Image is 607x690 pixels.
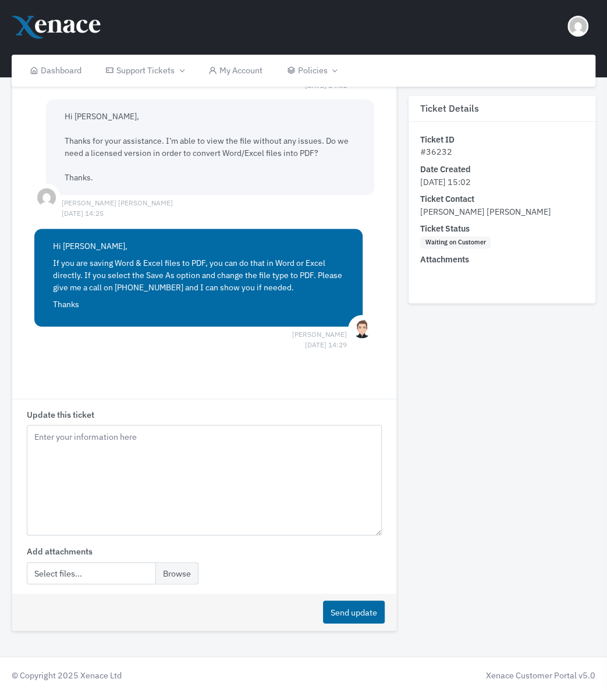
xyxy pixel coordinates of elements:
[420,236,491,249] span: Waiting on Customer
[420,206,551,217] span: [PERSON_NAME] [PERSON_NAME]
[196,55,275,87] a: My Account
[409,96,595,122] h3: Ticket Details
[62,198,173,208] span: [PERSON_NAME] [PERSON_NAME] [DATE] 14:25
[310,668,596,681] div: Xenace Customer Portal v5.0
[17,55,94,87] a: Dashboard
[53,257,344,294] p: If you are saving Word & Excel files to PDF, you can do that in Word or Excel directly. If you se...
[27,408,94,421] label: Update this ticket
[65,111,349,183] span: Hi [PERSON_NAME], Thanks for your assistance. I’m able to view the file without any issues. Do we...
[420,254,584,266] dt: Attachments
[27,545,93,557] label: Add attachments
[420,176,471,187] span: [DATE] 15:02
[420,223,584,236] dt: Ticket Status
[323,600,385,623] button: Send update
[420,193,584,206] dt: Ticket Contact
[420,133,584,146] dt: Ticket ID
[6,668,304,681] div: © Copyright 2025 Xenace Ltd
[53,298,344,311] p: Thanks
[53,240,344,252] p: Hi [PERSON_NAME],
[292,329,347,340] span: [PERSON_NAME] [DATE] 14:29
[275,55,349,87] a: Policies
[94,55,196,87] a: Support Tickets
[567,16,588,37] img: Header Avatar
[420,163,584,176] dt: Date Created
[420,147,452,158] span: #36232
